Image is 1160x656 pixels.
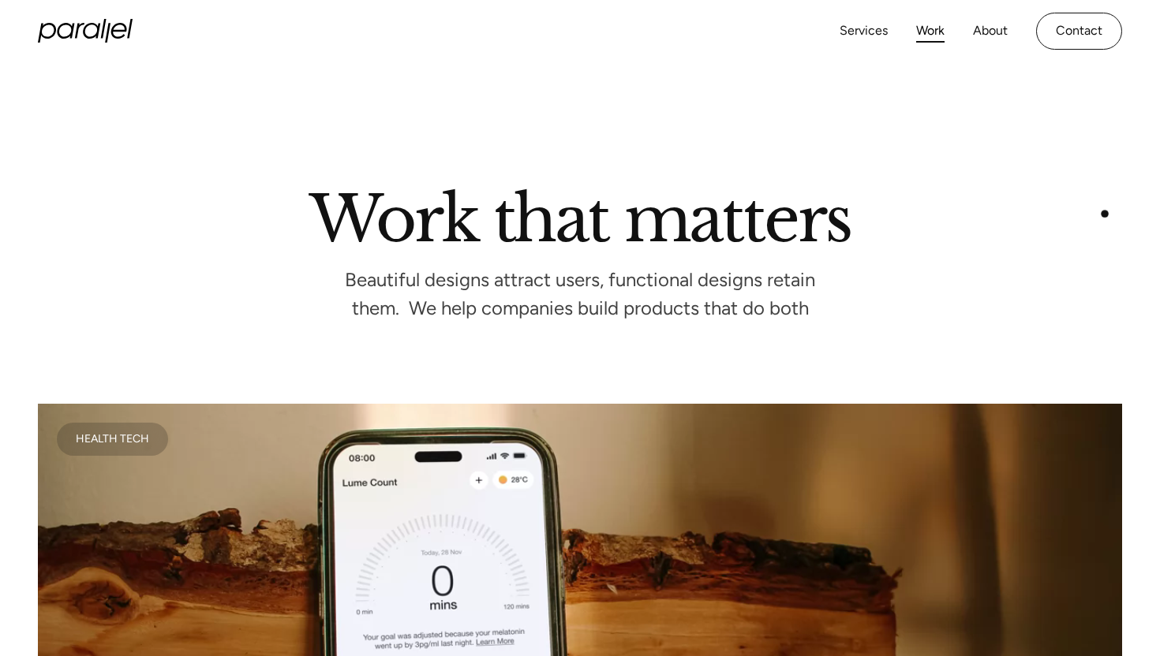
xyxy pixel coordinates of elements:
p: Beautiful designs attract users, functional designs retain them. We help companies build products... [343,274,817,315]
a: home [38,19,133,43]
h2: Work that matters [130,188,1030,242]
div: Health Tech [76,435,149,443]
a: About [973,20,1008,43]
a: Work [916,20,945,43]
a: Services [840,20,888,43]
a: Contact [1036,13,1122,50]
